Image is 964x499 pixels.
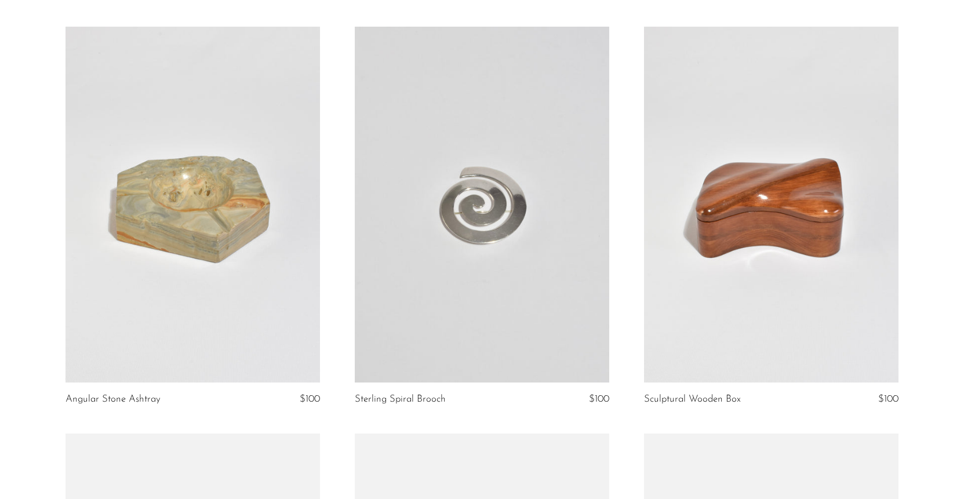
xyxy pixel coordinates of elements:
[878,394,898,404] span: $100
[355,394,446,405] a: Sterling Spiral Brooch
[644,394,741,405] a: Sculptural Wooden Box
[300,394,320,404] span: $100
[589,394,609,404] span: $100
[66,394,161,405] a: Angular Stone Ashtray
